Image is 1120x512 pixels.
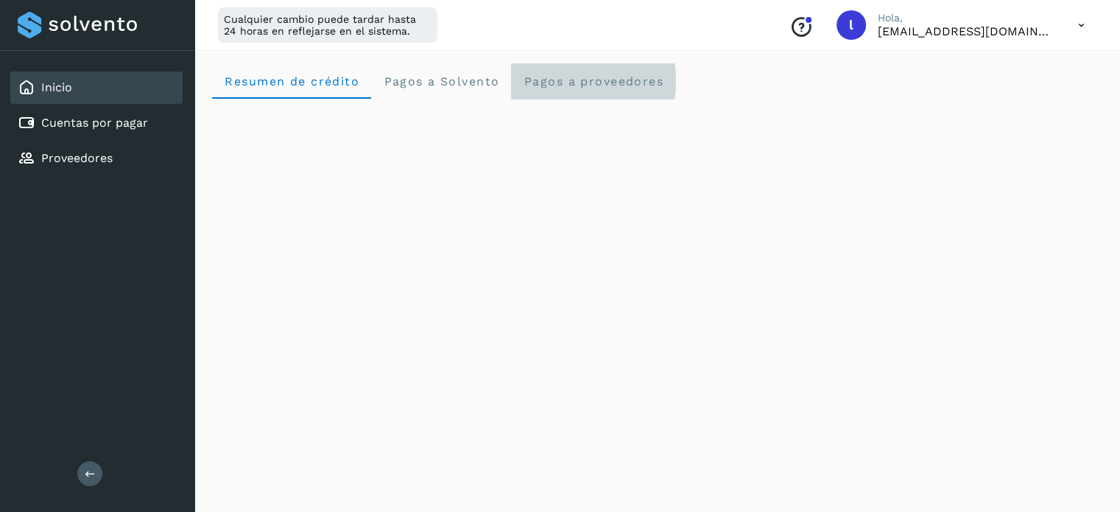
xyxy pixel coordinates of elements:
div: Inicio [10,71,183,104]
a: Inicio [41,80,72,94]
a: Proveedores [41,151,113,165]
div: Cuentas por pagar [10,107,183,139]
a: Cuentas por pagar [41,116,148,130]
div: Cualquier cambio puede tardar hasta 24 horas en reflejarse en el sistema. [218,7,437,43]
div: Proveedores [10,142,183,175]
p: lc_broca@hotmail.com [878,24,1054,38]
p: Hola, [878,12,1054,24]
span: Pagos a proveedores [523,74,663,88]
span: Pagos a Solvento [383,74,499,88]
span: Resumen de crédito [224,74,359,88]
